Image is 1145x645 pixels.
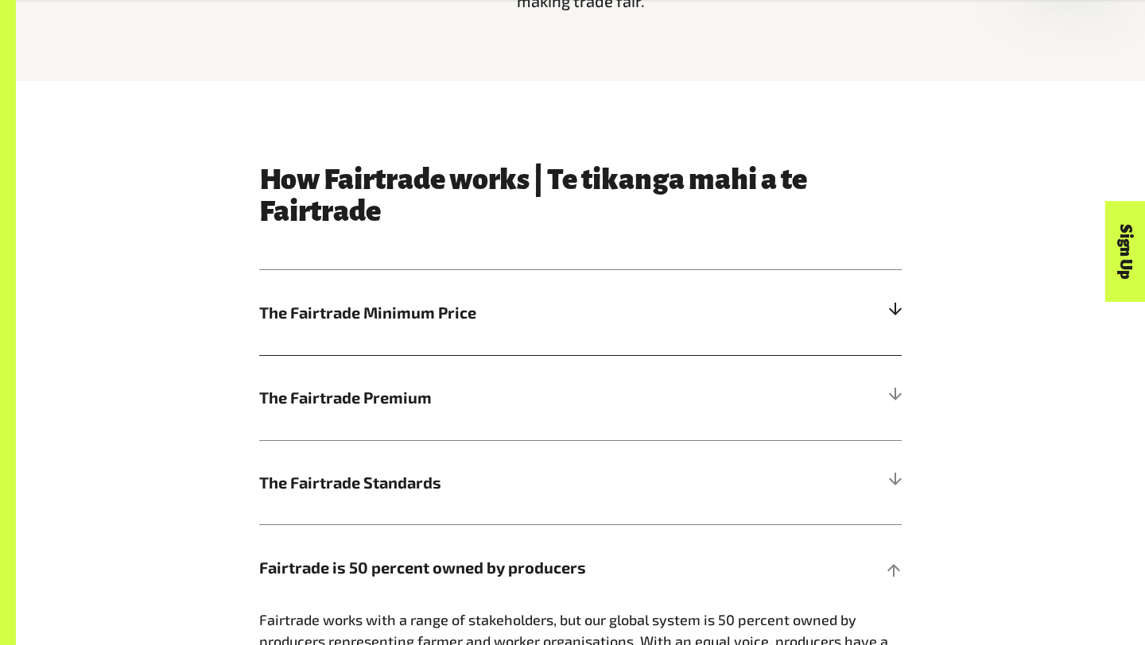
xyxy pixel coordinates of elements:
[259,164,902,227] h3: How Fairtrade works | Te tikanga mahi a te Fairtrade
[259,470,741,494] span: The Fairtrade Standards
[259,385,741,409] span: The Fairtrade Premium
[259,300,741,324] span: The Fairtrade Minimum Price
[259,555,741,579] span: Fairtrade is 50 percent owned by producers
